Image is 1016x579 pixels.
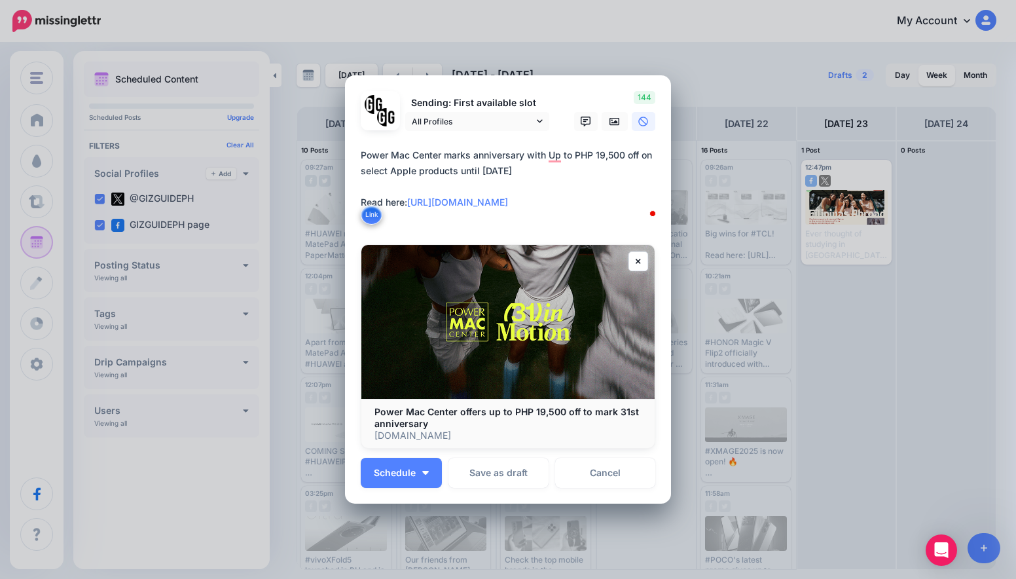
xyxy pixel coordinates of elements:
button: Schedule [361,458,442,488]
span: 144 [634,91,655,104]
img: arrow-down-white.png [422,471,429,475]
span: All Profiles [412,115,534,128]
button: Link [361,205,382,225]
textarea: To enrich screen reader interactions, please activate Accessibility in Grammarly extension settings [361,147,662,226]
a: All Profiles [405,112,549,131]
img: JT5sWCfR-79925.png [377,108,396,127]
p: Sending: First available slot [405,96,549,111]
a: Cancel [555,458,655,488]
button: Save as draft [448,458,549,488]
div: Power Mac Center marks anniversary with Up to PHP 19,500 off on select Apple products until [DATE... [361,147,662,210]
span: Schedule [374,468,416,477]
img: 353459792_649996473822713_4483302954317148903_n-bsa138318.png [365,95,384,114]
p: [DOMAIN_NAME] [374,430,642,441]
b: Power Mac Center offers up to PHP 19,500 off to mark 31st anniversary [374,406,639,429]
img: Power Mac Center offers up to PHP 19,500 off to mark 31st anniversary [361,245,655,399]
div: Open Intercom Messenger [926,534,957,566]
